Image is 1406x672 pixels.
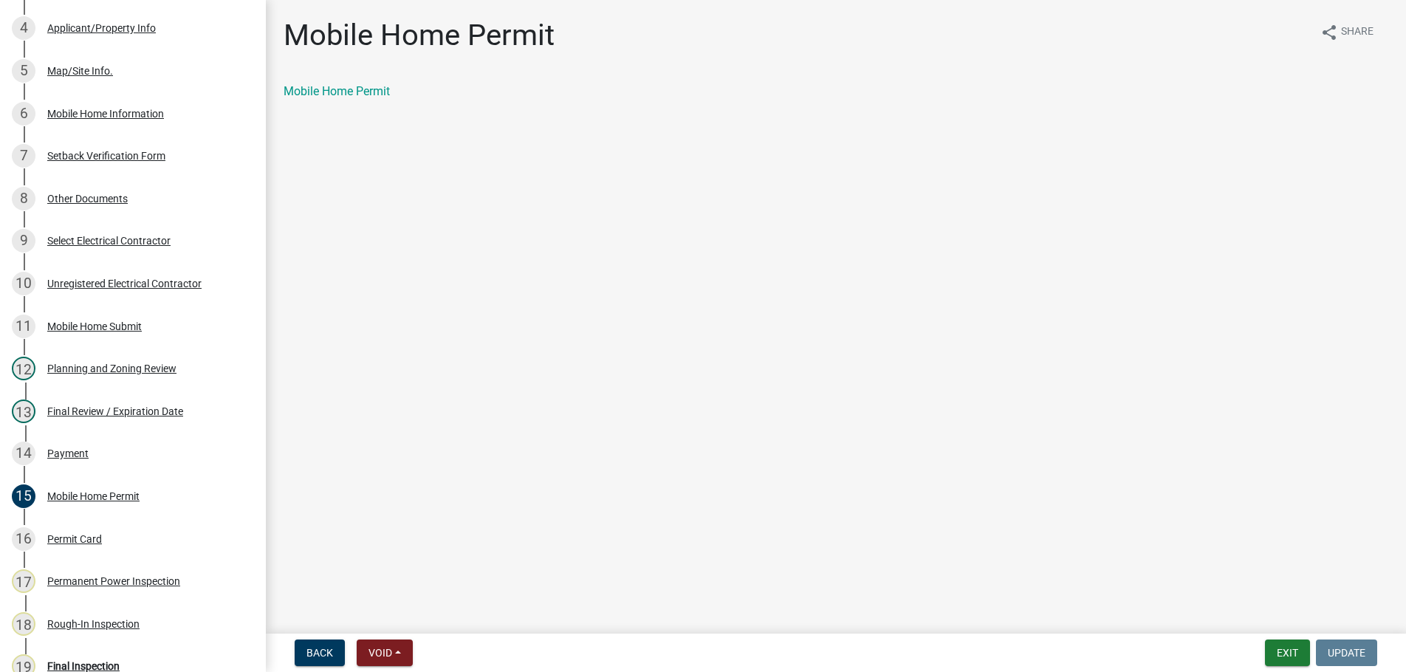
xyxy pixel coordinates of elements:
[12,272,35,295] div: 10
[47,151,165,161] div: Setback Verification Form
[12,442,35,465] div: 14
[1320,24,1338,41] i: share
[47,448,89,459] div: Payment
[306,647,333,659] span: Back
[12,569,35,593] div: 17
[12,357,35,380] div: 12
[47,193,128,204] div: Other Documents
[284,18,555,53] h1: Mobile Home Permit
[12,527,35,551] div: 16
[47,109,164,119] div: Mobile Home Information
[47,406,183,416] div: Final Review / Expiration Date
[47,534,102,544] div: Permit Card
[12,612,35,636] div: 18
[12,59,35,83] div: 5
[47,278,202,289] div: Unregistered Electrical Contractor
[47,321,142,332] div: Mobile Home Submit
[12,144,35,168] div: 7
[12,229,35,253] div: 9
[47,661,120,671] div: Final Inspection
[12,400,35,423] div: 13
[295,640,345,666] button: Back
[12,484,35,508] div: 15
[1341,24,1374,41] span: Share
[47,576,180,586] div: Permanent Power Inspection
[47,66,113,76] div: Map/Site Info.
[47,236,171,246] div: Select Electrical Contractor
[12,102,35,126] div: 6
[1316,640,1377,666] button: Update
[47,491,140,501] div: Mobile Home Permit
[357,640,413,666] button: Void
[47,363,176,374] div: Planning and Zoning Review
[47,619,140,629] div: Rough-In Inspection
[47,23,156,33] div: Applicant/Property Info
[1265,640,1310,666] button: Exit
[1328,647,1365,659] span: Update
[12,315,35,338] div: 11
[1309,18,1385,47] button: shareShare
[12,187,35,210] div: 8
[12,16,35,40] div: 4
[284,84,390,98] a: Mobile Home Permit
[368,647,392,659] span: Void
